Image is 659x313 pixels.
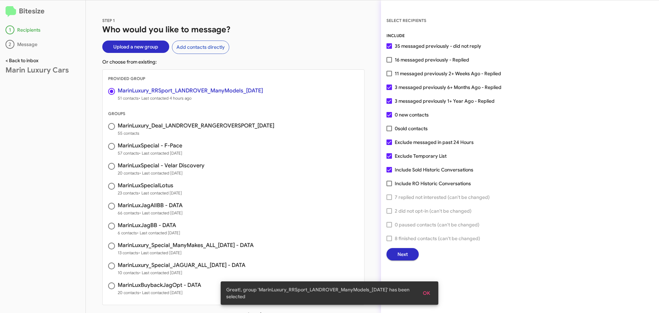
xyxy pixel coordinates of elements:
span: 66 contacts [118,210,183,216]
span: 11 messaged previously 2+ Weeks Ago - Replied [395,69,501,78]
h3: MarinLuxury_Special_JAGUAR_ALL_[DATE] - DATA [118,262,245,268]
button: Upload a new group [102,41,169,53]
button: OK [417,287,436,299]
span: 6 contacts [118,230,180,236]
span: STEP 1 [102,18,115,23]
span: Upload a new group [113,41,158,53]
span: 23 contacts [118,190,182,197]
span: 7 replied not interested (can't be changed) [395,193,490,201]
span: 35 messaged previously - did not reply [395,42,481,50]
h3: MarinLuxSpecialLotus [118,183,182,188]
h3: MarinLuxSpecial - F-Pace [118,143,182,148]
span: Exclude messaged in past 24 Hours [395,138,474,146]
span: • Last contacted [DATE] [138,250,182,255]
h3: MarinLuxJagAllBB - DATA [118,203,183,208]
span: Include Sold Historic Conversations [395,166,473,174]
p: Or choose from existing: [102,58,365,65]
div: Marin Luxury Cars [5,67,80,74]
span: • Last contacted [DATE] [137,230,180,235]
h3: MarinLuxSpecial - Velar Discovery [118,163,205,168]
a: < Back to inbox [5,57,38,64]
span: 3 messaged previously 6+ Months Ago - Replied [395,83,501,91]
span: 0 paused contacts (can't be changed) [395,221,479,229]
span: 51 contacts [118,95,263,102]
span: 20 contacts [118,170,205,177]
div: INCLUDE [386,32,654,39]
h2: Bitesize [5,6,80,17]
span: sold contacts [398,125,428,132]
h3: MarinLuxBuybackJagOpt - DATA [118,282,201,288]
span: 16 messaged previously - Replied [395,56,469,64]
span: OK [423,287,430,299]
div: GROUPS [103,110,364,117]
span: • Last contacted 4 hours ago [139,96,192,101]
h3: MarinLuxury_RRSport_LANDROVER_ManyModels_[DATE] [118,88,263,93]
button: Next [386,248,419,260]
span: • Last contacted [DATE] [139,150,182,156]
h3: MarinLuxJagBB - DATA [118,223,180,228]
div: 1 [5,25,14,34]
div: Recipients [5,25,80,34]
span: 0 new contacts [395,111,429,119]
button: Add contacts directly [172,41,229,54]
span: • Last contacted [DATE] [139,290,183,295]
span: 20 contacts [118,289,201,296]
div: 2 [5,40,14,49]
h1: Who would you like to message? [102,24,365,35]
div: Message [5,40,80,49]
span: Great!, group 'MarinLuxury_RRSport_LANDROVER_ManyModels_[DATE]' has been selected [226,286,415,300]
span: 55 contacts [118,130,274,137]
img: logo-minimal.svg [5,6,16,17]
h3: MarinLuxury_Special_ManyMakes_ALL_[DATE] - DATA [118,243,254,248]
span: Exclude Temporary List [395,152,447,160]
span: Include RO Historic Conversations [395,179,471,188]
span: 10 contacts [118,269,245,276]
span: 13 contacts [118,249,254,256]
span: SELECT RECIPIENTS [386,18,426,23]
span: • Last contacted [DATE] [139,270,182,275]
span: • Last contacted [DATE] [139,170,183,176]
div: PROVIDED GROUP [103,75,364,82]
span: 3 messaged previously 1+ Year Ago - Replied [395,97,495,105]
span: 0 [395,124,428,133]
span: • Last contacted [DATE] [139,190,182,195]
span: • Last contacted [DATE] [139,210,183,215]
span: 8 finished contacts (can't be changed) [395,234,480,243]
span: 57 contacts [118,150,182,157]
span: 2 did not opt-in (can't be changed) [395,207,472,215]
h3: MarinLuxury_Deal_LANDROVER_RANGEROVERSPORT_[DATE] [118,123,274,128]
span: Next [397,248,408,260]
